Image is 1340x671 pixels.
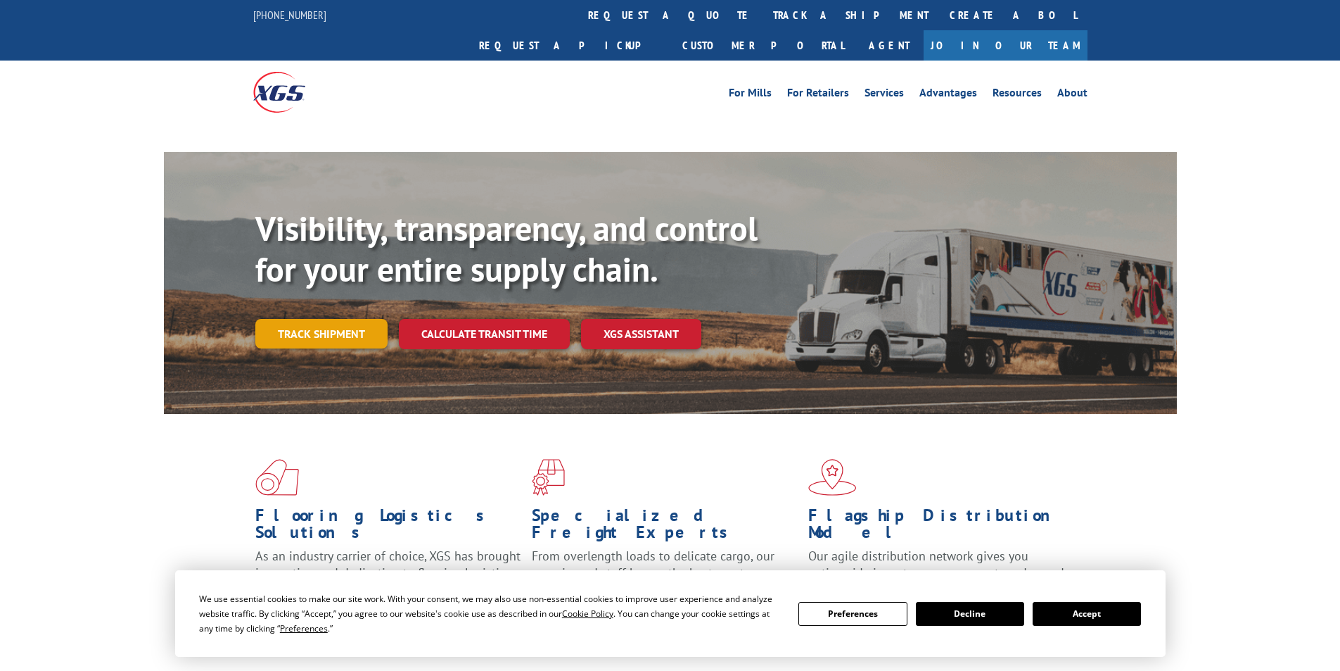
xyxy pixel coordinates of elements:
[798,602,907,626] button: Preferences
[1033,602,1141,626] button: Accept
[581,319,701,349] a: XGS ASSISTANT
[532,507,798,548] h1: Specialized Freight Experts
[808,507,1074,548] h1: Flagship Distribution Model
[916,602,1024,626] button: Decline
[808,459,857,496] img: xgs-icon-flagship-distribution-model-red
[253,8,326,22] a: [PHONE_NUMBER]
[532,548,798,610] p: From overlength loads to delicate cargo, our experienced staff knows the best way to move your fr...
[255,459,299,496] img: xgs-icon-total-supply-chain-intelligence-red
[808,548,1067,581] span: Our agile distribution network gives you nationwide inventory management on demand.
[993,87,1042,103] a: Resources
[787,87,849,103] a: For Retailers
[672,30,855,61] a: Customer Portal
[919,87,977,103] a: Advantages
[468,30,672,61] a: Request a pickup
[199,591,781,636] div: We use essential cookies to make our site work. With your consent, we may also use non-essential ...
[562,608,613,620] span: Cookie Policy
[924,30,1087,61] a: Join Our Team
[864,87,904,103] a: Services
[255,319,388,349] a: Track shipment
[729,87,772,103] a: For Mills
[1057,87,1087,103] a: About
[855,30,924,61] a: Agent
[255,206,758,291] b: Visibility, transparency, and control for your entire supply chain.
[399,319,570,349] a: Calculate transit time
[280,622,328,634] span: Preferences
[532,459,565,496] img: xgs-icon-focused-on-flooring-red
[255,548,521,598] span: As an industry carrier of choice, XGS has brought innovation and dedication to flooring logistics...
[255,507,521,548] h1: Flooring Logistics Solutions
[175,570,1166,657] div: Cookie Consent Prompt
